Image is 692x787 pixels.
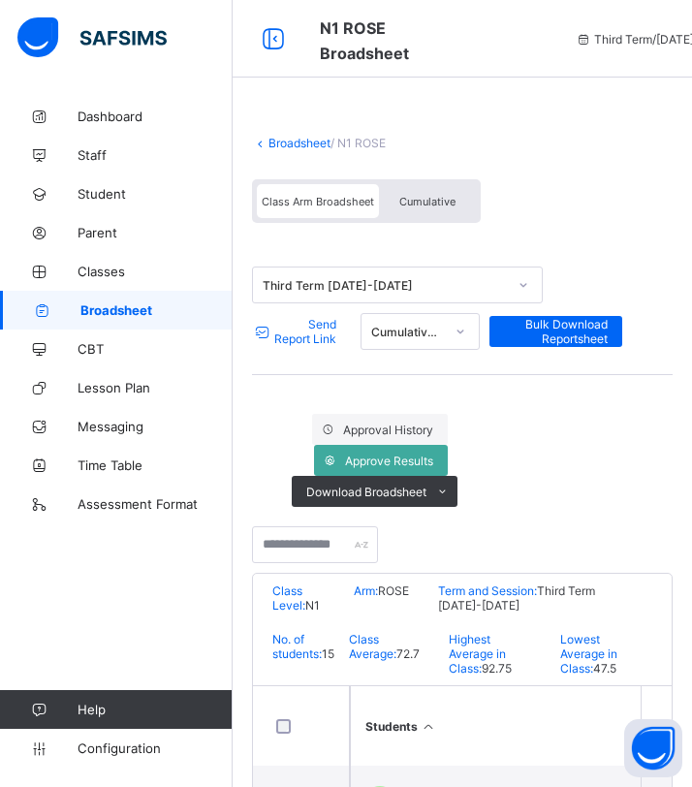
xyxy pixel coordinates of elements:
[78,740,232,756] span: Configuration
[330,136,386,150] span: / N1 ROSE
[78,225,233,240] span: Parent
[350,686,641,766] th: Students
[78,457,233,473] span: Time Table
[78,147,233,163] span: Staff
[305,598,320,613] span: N1
[80,302,233,318] span: Broadsheet
[345,454,433,468] span: Approve Results
[78,419,233,434] span: Messaging
[593,661,616,676] span: 47.5
[78,702,232,717] span: Help
[343,423,433,437] span: Approval History
[349,632,396,661] span: Class Average:
[263,278,507,293] div: Third Term [DATE]-[DATE]
[438,583,537,598] span: Term and Session:
[17,17,167,58] img: safsims
[449,632,506,676] span: Highest Average in Class:
[322,646,334,661] span: 15
[320,18,409,63] span: Class Arm Broadsheet
[354,583,378,598] span: Arm:
[306,485,426,499] span: Download Broadsheet
[421,719,437,734] i: Sort Ascending
[78,496,233,512] span: Assessment Format
[268,136,330,150] a: Broadsheet
[396,646,420,661] span: 72.7
[560,632,617,676] span: Lowest Average in Class:
[78,186,233,202] span: Student
[624,719,682,777] button: Open asap
[371,325,444,339] div: Cumulative results
[262,195,374,208] span: Class Arm Broadsheet
[78,109,233,124] span: Dashboard
[504,317,608,346] span: Bulk Download Reportsheet
[272,632,322,661] span: No. of students:
[78,341,233,357] span: CBT
[438,583,595,613] span: Third Term [DATE]-[DATE]
[78,380,233,395] span: Lesson Plan
[272,583,305,613] span: Class Level:
[399,195,456,208] span: Cumulative
[273,317,337,346] span: Send Report Link
[482,661,512,676] span: 92.75
[378,583,409,598] span: ROSE
[78,264,233,279] span: Classes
